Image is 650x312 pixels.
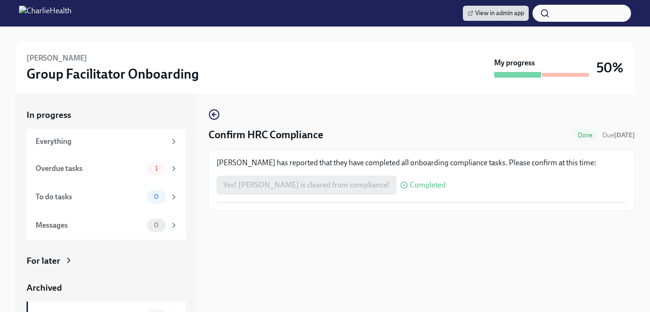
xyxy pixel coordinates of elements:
strong: My progress [494,58,535,68]
div: Everything [36,136,166,147]
span: 1 [149,165,163,172]
img: CharlieHealth [19,6,72,21]
a: In progress [27,109,186,121]
a: To do tasks0 [27,183,186,211]
div: Overdue tasks [36,163,143,174]
a: Archived [27,282,186,294]
span: Done [572,132,598,139]
span: 0 [148,222,164,229]
span: Completed [410,181,446,189]
div: For later [27,255,60,267]
span: 0 [148,193,164,200]
div: Messages [36,220,143,231]
a: View in admin app [463,6,529,21]
span: Due [602,131,635,139]
span: September 23rd, 2025 09:00 [602,131,635,140]
a: For later [27,255,186,267]
h4: Confirm HRC Compliance [208,128,323,142]
div: To do tasks [36,192,143,202]
strong: [DATE] [614,131,635,139]
p: [PERSON_NAME] has reported that they have completed all onboarding compliance tasks. Please confi... [217,158,627,168]
h6: [PERSON_NAME] [27,53,87,63]
a: Overdue tasks1 [27,154,186,183]
span: View in admin app [468,9,524,18]
h3: Group Facilitator Onboarding [27,65,199,82]
a: Messages0 [27,211,186,240]
a: Everything [27,129,186,154]
h3: 50% [596,59,623,76]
